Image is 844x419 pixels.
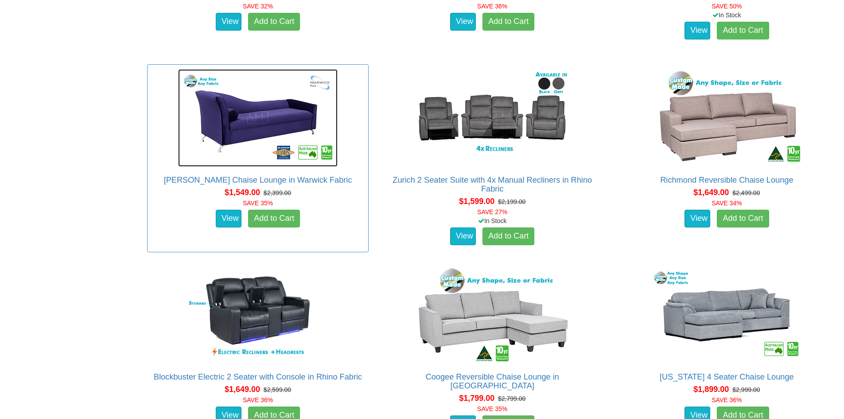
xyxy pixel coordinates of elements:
a: Add to Cart [717,22,769,39]
a: Zurich 2 Seater Suite with 4x Manual Recliners in Rhino Fabric [393,176,592,193]
font: SAVE 50% [712,3,742,10]
a: Add to Cart [717,210,769,227]
del: $2,399.00 [264,189,291,196]
a: Blockbuster Electric 2 Seater with Console in Rhino Fabric [154,372,362,381]
font: SAVE 36% [477,3,507,10]
img: Texas 4 Seater Chaise Lounge [647,266,806,364]
span: $1,649.00 [225,385,260,394]
font: SAVE 36% [712,396,742,403]
div: In Stock [615,11,839,20]
a: View [450,227,476,245]
font: SAVE 35% [477,405,507,412]
img: Zurich 2 Seater Suite with 4x Manual Recliners in Rhino Fabric [412,69,572,167]
font: SAVE 34% [712,200,742,207]
img: Coogee Reversible Chaise Lounge in Fabric [412,266,572,364]
a: Add to Cart [248,13,300,31]
div: In Stock [380,216,605,225]
del: $2,499.00 [732,189,760,196]
span: $1,549.00 [225,188,260,197]
del: $2,599.00 [264,386,291,393]
del: $2,999.00 [732,386,760,393]
font: SAVE 35% [243,200,273,207]
a: Add to Cart [482,227,534,245]
a: View [216,13,241,31]
a: View [450,13,476,31]
span: $1,599.00 [459,197,494,206]
del: $2,199.00 [498,198,525,205]
span: $1,799.00 [459,394,494,403]
img: Blockbuster Electric 2 Seater with Console in Rhino Fabric [178,266,338,364]
a: Coogee Reversible Chaise Lounge in [GEOGRAPHIC_DATA] [426,372,559,390]
a: Add to Cart [482,13,534,31]
a: View [685,210,710,227]
a: [US_STATE] 4 Seater Chaise Lounge [660,372,794,381]
a: View [216,210,241,227]
a: [PERSON_NAME] Chaise Lounge in Warwick Fabric [164,176,352,184]
del: $2,799.00 [498,395,525,402]
span: $1,649.00 [693,188,729,197]
a: View [685,22,710,39]
span: $1,899.00 [693,385,729,394]
a: Richmond Reversible Chaise Lounge [660,176,793,184]
img: Richmond Reversible Chaise Lounge [647,69,806,167]
font: SAVE 32% [243,3,273,10]
font: SAVE 36% [243,396,273,403]
font: SAVE 27% [477,208,507,215]
a: Add to Cart [248,210,300,227]
img: Romeo Chaise Lounge in Warwick Fabric [178,69,338,167]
